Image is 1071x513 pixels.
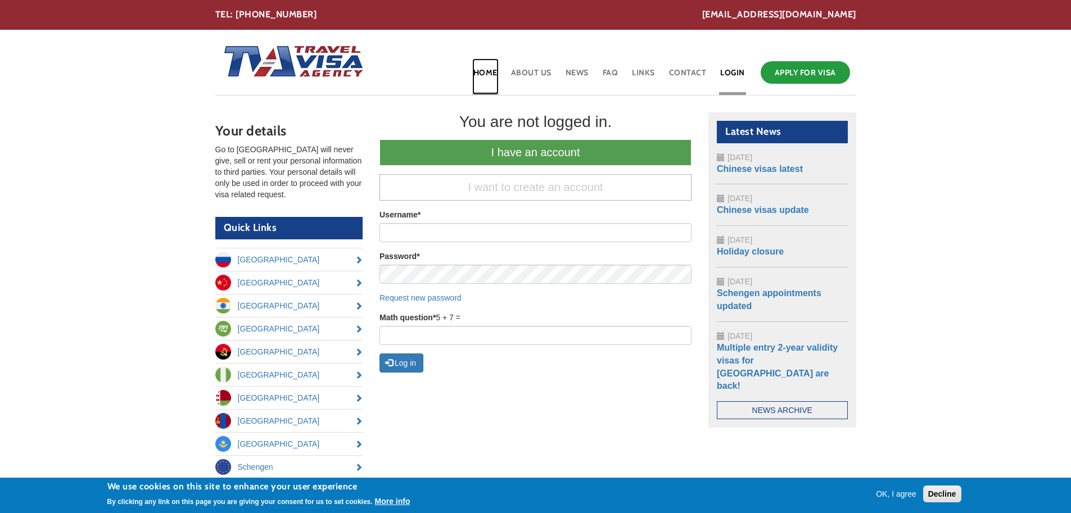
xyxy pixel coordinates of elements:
button: More info [375,496,410,507]
p: Go to [GEOGRAPHIC_DATA] will never give, sell or rent your personal information to third parties.... [215,144,363,200]
a: [GEOGRAPHIC_DATA] [215,364,363,386]
a: [GEOGRAPHIC_DATA] [215,410,363,432]
label: Math question [379,312,436,323]
a: [GEOGRAPHIC_DATA] [215,248,363,271]
a: Apply for Visa [761,61,850,84]
a: Login [719,58,746,95]
a: FAQ [602,58,620,95]
label: Password [379,251,420,262]
a: Holiday closure [717,247,784,256]
a: Schengen [215,456,363,478]
div: 5 + 7 = [379,312,692,345]
div: You are not logged in. [379,112,692,131]
a: News [564,58,590,95]
span: This field is required. [433,313,436,322]
a: Home [472,58,499,95]
a: [GEOGRAPHIC_DATA] [215,387,363,409]
a: [GEOGRAPHIC_DATA] [215,433,363,455]
a: Chinese visas latest [717,164,803,174]
a: I have an account [379,139,692,166]
button: Log in [379,353,423,373]
label: Username [379,209,421,220]
a: Links [631,58,656,95]
span: [DATE] [727,153,752,162]
a: Multiple entry 2-year validity visas for [GEOGRAPHIC_DATA] are back! [717,343,838,391]
a: [GEOGRAPHIC_DATA] [215,294,363,317]
img: Home [215,34,365,90]
span: This field is required. [418,210,421,219]
a: [EMAIL_ADDRESS][DOMAIN_NAME] [702,8,856,21]
div: TEL: [PHONE_NUMBER] [215,8,856,21]
h2: Latest News [717,121,848,143]
a: [GEOGRAPHIC_DATA] [215,271,363,294]
button: Decline [923,485,961,502]
a: Schengen appointments updated [717,288,821,311]
a: I want to create an account [379,174,692,201]
a: Request new password [379,293,462,302]
span: [DATE] [727,194,752,203]
a: News Archive [717,401,848,419]
span: This field is required. [417,252,419,261]
a: Chinese visas update [717,205,809,215]
span: [DATE] [727,277,752,286]
a: About Us [510,58,553,95]
a: Contact [668,58,708,95]
button: OK, I agree [871,488,921,500]
p: By clicking any link on this page you are giving your consent for us to set cookies. [107,498,373,506]
a: [GEOGRAPHIC_DATA] [215,341,363,363]
a: [GEOGRAPHIC_DATA] [215,317,363,340]
h3: Your details [215,124,363,138]
h2: We use cookies on this site to enhance your user experience [107,480,410,493]
span: [DATE] [727,332,752,341]
span: [DATE] [727,235,752,244]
